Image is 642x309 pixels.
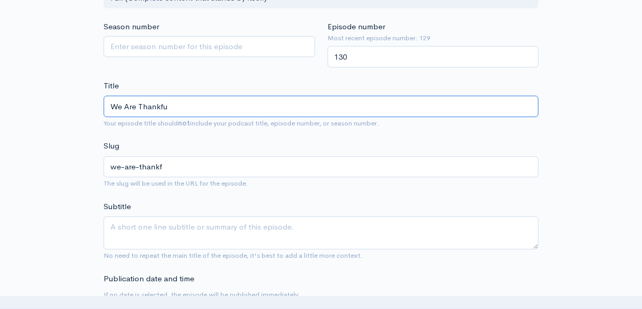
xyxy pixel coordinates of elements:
label: Slug [104,140,119,152]
input: What is the episode's title? [104,96,538,117]
small: Most recent episode number: 129 [328,33,539,43]
small: No need to repeat the main title of the episode, it's best to add a little more context. [104,251,363,260]
input: Enter episode number [328,46,539,67]
small: Your episode title should include your podcast title, episode number, or season number. [104,119,379,128]
label: Subtitle [104,201,131,213]
input: Enter season number for this episode [104,36,315,58]
strong: not [178,119,190,128]
input: title-of-episode [104,156,538,178]
small: The slug will be used in the URL for the episode. [104,179,248,188]
label: Season number [104,21,159,33]
label: Title [104,80,119,92]
label: Episode number [328,21,385,33]
small: If no date is selected, the episode will be published immediately. [104,290,300,299]
label: Publication date and time [104,273,194,285]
